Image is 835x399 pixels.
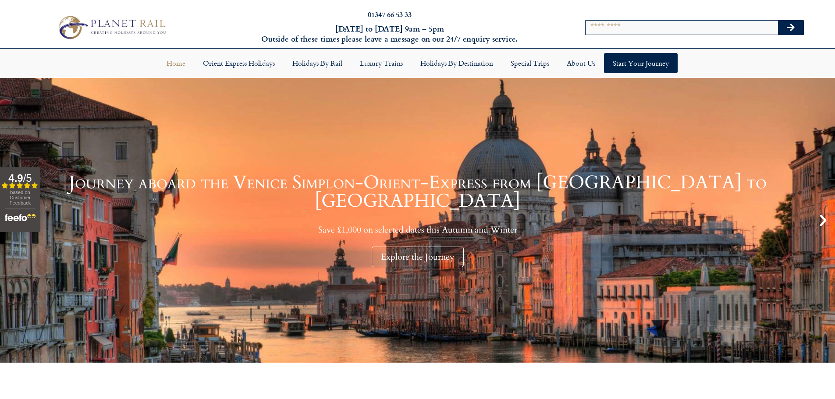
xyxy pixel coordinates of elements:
[604,53,678,73] a: Start your Journey
[158,53,194,73] a: Home
[225,24,554,44] h6: [DATE] to [DATE] 9am – 5pm Outside of these times please leave a message on our 24/7 enquiry serv...
[816,213,831,228] div: Next slide
[22,224,813,235] p: Save £1,000 on selected dates this Autumn and Winter
[502,53,558,73] a: Special Trips
[351,53,412,73] a: Luxury Trains
[412,53,502,73] a: Holidays by Destination
[778,21,803,35] button: Search
[558,53,604,73] a: About Us
[372,247,464,267] div: Explore the Journey
[368,9,412,19] a: 01347 66 53 33
[54,13,169,41] img: Planet Rail Train Holidays Logo
[284,53,351,73] a: Holidays by Rail
[4,53,831,73] nav: Menu
[194,53,284,73] a: Orient Express Holidays
[22,173,813,210] h1: Journey aboard the Venice Simplon-Orient-Express from [GEOGRAPHIC_DATA] to [GEOGRAPHIC_DATA]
